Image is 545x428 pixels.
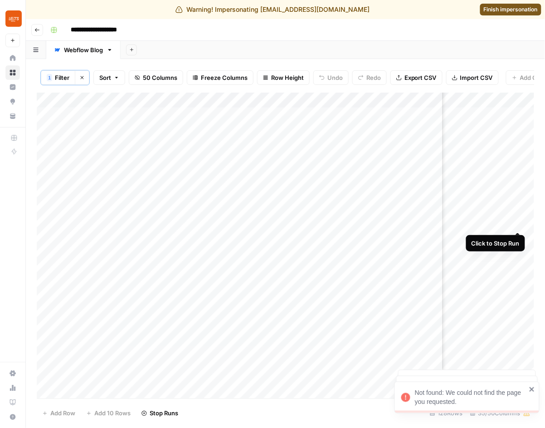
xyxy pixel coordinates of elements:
button: Freeze Columns [187,70,253,85]
button: Stop Runs [136,406,184,421]
div: 1 [47,74,52,81]
span: Freeze Columns [201,73,248,82]
button: Workspace: LETS [5,7,20,30]
span: Add Row [50,409,75,418]
a: Home [5,51,20,65]
div: Webflow Blog [64,45,103,54]
span: Import CSV [460,73,493,82]
a: Usage [5,381,20,395]
div: 128 Rows [426,406,467,421]
button: Add 10 Rows [81,406,136,421]
span: Redo [366,73,381,82]
div: Warning! Impersonating [EMAIL_ADDRESS][DOMAIN_NAME] [175,5,370,14]
div: 35/50 Columns [467,406,534,421]
div: Not found: We could not find the page you requested. [415,389,526,407]
button: 1Filter [41,70,75,85]
button: Row Height [257,70,310,85]
span: Row Height [271,73,304,82]
button: Redo [352,70,387,85]
span: Add 10 Rows [94,409,131,418]
a: Your Data [5,109,20,123]
button: Export CSV [390,70,443,85]
span: 50 Columns [143,73,177,82]
span: Stop Runs [150,409,178,418]
img: LETS Logo [5,10,22,27]
span: Filter [55,73,69,82]
button: Undo [313,70,349,85]
a: Opportunities [5,94,20,109]
a: Webflow Blog [46,41,121,59]
span: Undo [327,73,343,82]
button: close [529,386,535,393]
div: Click to Stop Run [472,239,520,248]
a: Insights [5,80,20,94]
a: Finish impersonation [480,4,541,15]
span: Sort [99,73,111,82]
button: Add Row [37,406,81,421]
a: Learning Hub [5,395,20,410]
span: Export CSV [404,73,437,82]
button: Import CSV [446,70,499,85]
button: 50 Columns [129,70,183,85]
span: 1 [48,74,51,81]
a: Browse [5,65,20,80]
button: Help + Support [5,410,20,424]
a: Settings [5,366,20,381]
button: Sort [93,70,125,85]
span: Finish impersonation [484,5,538,14]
